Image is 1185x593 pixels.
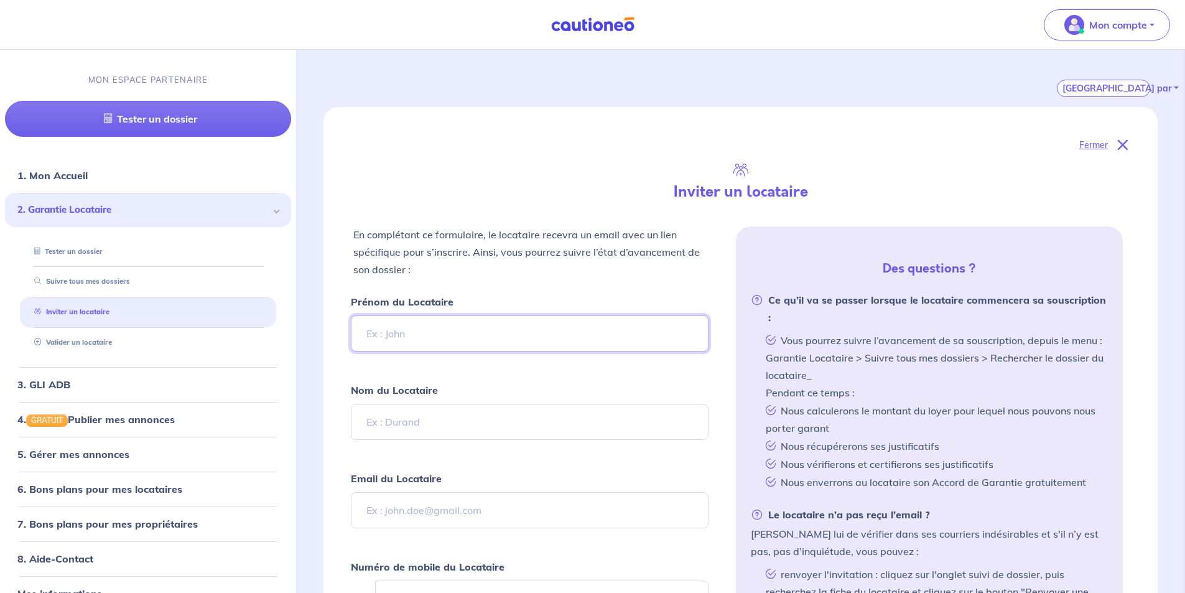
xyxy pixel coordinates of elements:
[351,492,708,528] input: Ex : john.doe@gmail.com
[351,472,442,485] strong: Email du Locataire
[543,183,937,201] h4: Inviter un locataire
[20,302,276,323] div: Inviter un locataire
[5,511,291,536] div: 7. Bons plans pour mes propriétaires
[5,442,291,467] div: 5. Gérer mes annonces
[1089,17,1147,32] p: Mon compte
[29,278,130,286] a: Suivre tous mes dossiers
[351,296,453,308] strong: Prénom du Locataire
[88,74,208,86] p: MON ESPACE PARTENAIRE
[17,483,182,495] a: 6. Bons plans pour mes locataires
[17,169,88,182] a: 1. Mon Accueil
[29,338,112,347] a: Valider un locataire
[1064,15,1084,35] img: illu_account_valid_menu.svg
[351,315,708,352] input: Ex : John
[5,163,291,188] div: 1. Mon Accueil
[29,308,109,317] a: Inviter un locataire
[29,247,103,256] a: Tester un dossier
[5,372,291,397] div: 3. GLI ADB
[17,378,70,391] a: 3. GLI ADB
[17,448,129,460] a: 5. Gérer mes annonces
[351,384,438,396] strong: Nom du Locataire
[761,455,1108,473] li: Nous vérifierons et certifierons ses justificatifs
[5,546,291,571] div: 8. Aide-Contact
[17,203,269,217] span: 2. Garantie Locataire
[20,272,276,292] div: Suivre tous mes dossiers
[353,226,705,278] p: En complétant ce formulaire, le locataire recevra un email avec un lien spécifique pour s’inscrir...
[761,473,1108,491] li: Nous enverrons au locataire son Accord de Garantie gratuitement
[5,477,291,502] div: 6. Bons plans pour mes locataires
[5,193,291,227] div: 2. Garantie Locataire
[351,561,504,573] strong: Numéro de mobile du Locataire
[751,506,930,523] strong: Le locataire n’a pas reçu l’email ?
[351,404,708,440] input: Ex : Durand
[761,401,1108,437] li: Nous calculerons le montant du loyer pour lequel nous pouvons nous porter garant
[5,407,291,432] div: 4.GRATUITPublier mes annonces
[761,331,1108,401] li: Vous pourrez suivre l’avancement de sa souscription, depuis le menu : Garantie Locataire > Suivre...
[5,101,291,137] a: Tester un dossier
[17,553,93,565] a: 8. Aide-Contact
[741,261,1118,276] h5: Des questions ?
[1057,80,1150,97] button: [GEOGRAPHIC_DATA] par
[17,518,198,530] a: 7. Bons plans pour mes propriétaires
[20,332,276,353] div: Valider un locataire
[751,291,1108,326] strong: Ce qu’il va se passer lorsque le locataire commencera sa souscription :
[1044,9,1170,40] button: illu_account_valid_menu.svgMon compte
[17,413,175,426] a: 4.GRATUITPublier mes annonces
[761,437,1108,455] li: Nous récupérerons ses justificatifs
[546,17,639,32] img: Cautioneo
[20,241,276,262] div: Tester un dossier
[1079,137,1108,153] p: Fermer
